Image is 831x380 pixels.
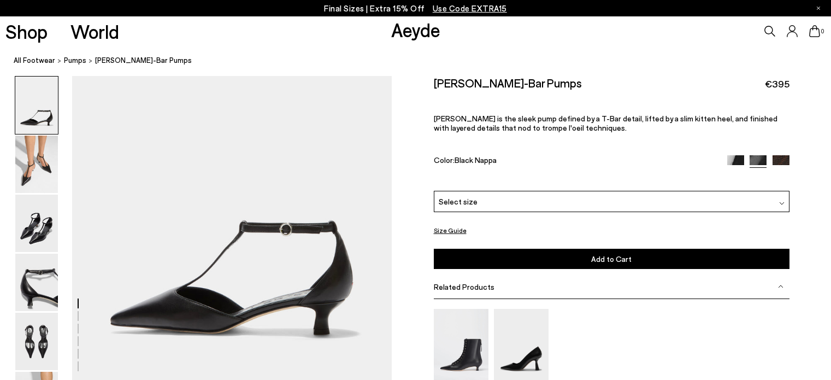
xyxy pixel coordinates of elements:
[434,155,716,168] div: Color:
[15,254,58,311] img: Liz T-Bar Pumps - Image 4
[15,136,58,193] img: Liz T-Bar Pumps - Image 2
[391,18,440,41] a: Aeyde
[64,56,86,65] span: Pumps
[455,155,497,165] span: Black Nappa
[765,77,789,91] span: €395
[591,254,632,264] span: Add to Cart
[324,2,507,15] p: Final Sizes | Extra 15% Off
[15,313,58,370] img: Liz T-Bar Pumps - Image 5
[5,22,48,41] a: Shop
[778,284,783,289] img: svg%3E
[433,3,507,13] span: Navigate to /collections/ss25-final-sizes
[779,201,785,206] img: svg%3E
[434,76,582,90] h2: [PERSON_NAME]-Bar Pumps
[434,249,789,269] button: Add to Cart
[95,55,192,66] span: [PERSON_NAME]-Bar Pumps
[820,28,826,34] span: 0
[14,55,55,66] a: All Footwear
[434,224,467,237] button: Size Guide
[434,114,789,132] p: [PERSON_NAME] is the sleek pump defined by a T-Bar detail, lifted by a slim kitten heel, and fini...
[64,55,86,66] a: Pumps
[434,282,494,291] span: Related Products
[809,25,820,37] a: 0
[439,196,478,207] span: Select size
[70,22,119,41] a: World
[14,46,831,76] nav: breadcrumb
[15,195,58,252] img: Liz T-Bar Pumps - Image 3
[15,77,58,134] img: Liz T-Bar Pumps - Image 1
